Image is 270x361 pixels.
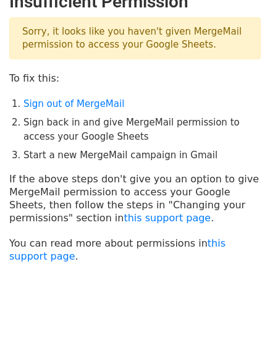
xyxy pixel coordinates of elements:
a: Sign out of MergeMail [23,98,124,109]
li: Sign back in and give MergeMail permission to access your Google Sheets [23,116,261,143]
a: this support page [124,212,211,224]
p: You can read more about permissions in . [9,237,261,263]
p: If the above steps don't give you an option to give MergeMail permission to access your Google Sh... [9,172,261,224]
p: Sorry, it looks like you haven't given MergeMail permission to access your Google Sheets. [9,17,261,59]
p: To fix this: [9,72,261,85]
iframe: Chat Widget [208,302,270,361]
li: Start a new MergeMail campaign in Gmail [23,148,261,163]
a: this support page [9,237,226,262]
